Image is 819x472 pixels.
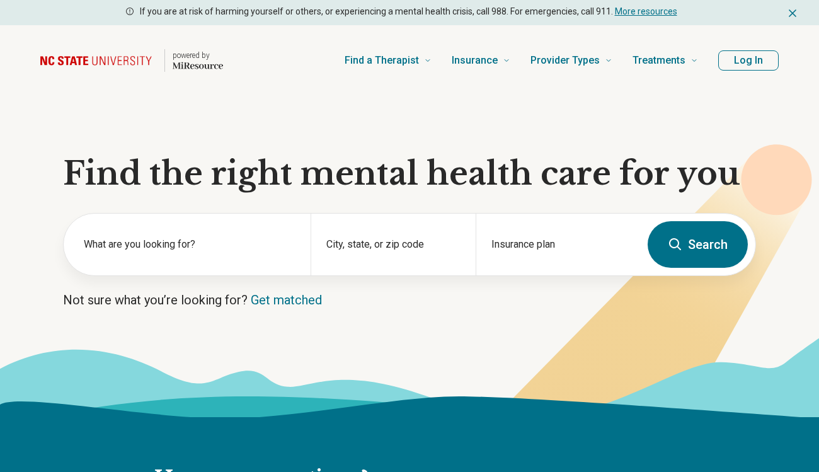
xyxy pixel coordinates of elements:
a: Get matched [251,292,322,308]
a: Treatments [633,35,698,86]
p: powered by [173,50,223,60]
p: Not sure what you’re looking for? [63,291,756,309]
a: More resources [615,6,677,16]
a: Provider Types [530,35,612,86]
span: Find a Therapist [345,52,419,69]
h1: Find the right mental health care for you [63,155,756,193]
span: Treatments [633,52,685,69]
button: Search [648,221,748,268]
a: Find a Therapist [345,35,432,86]
label: What are you looking for? [84,237,295,252]
button: Dismiss [786,5,799,20]
span: Insurance [452,52,498,69]
a: Home page [40,40,223,81]
button: Log In [718,50,779,71]
span: Provider Types [530,52,600,69]
p: If you are at risk of harming yourself or others, or experiencing a mental health crisis, call 98... [140,5,677,18]
a: Insurance [452,35,510,86]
